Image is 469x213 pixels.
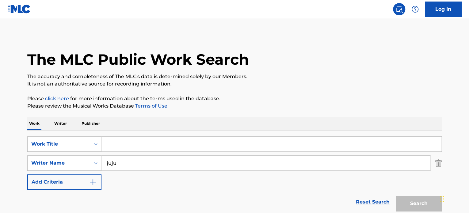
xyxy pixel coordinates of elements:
[27,102,442,110] p: Please review the Musical Works Database
[31,159,86,167] div: Writer Name
[27,80,442,88] p: It is not an authoritative source for recording information.
[435,155,442,171] img: Delete Criterion
[27,50,249,69] h1: The MLC Public Work Search
[440,190,444,208] div: Drag
[425,2,462,17] a: Log In
[80,117,102,130] p: Publisher
[52,117,69,130] p: Writer
[27,95,442,102] p: Please for more information about the terms used in the database.
[27,73,442,80] p: The accuracy and completeness of The MLC's data is determined solely by our Members.
[438,184,469,213] iframe: Chat Widget
[7,5,31,13] img: MLC Logo
[134,103,167,109] a: Terms of Use
[27,117,41,130] p: Work
[393,3,405,15] a: Public Search
[89,178,97,186] img: 9d2ae6d4665cec9f34b9.svg
[45,96,69,101] a: click here
[353,195,393,209] a: Reset Search
[27,174,101,190] button: Add Criteria
[31,140,86,148] div: Work Title
[409,3,421,15] div: Help
[395,6,403,13] img: search
[411,6,419,13] img: help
